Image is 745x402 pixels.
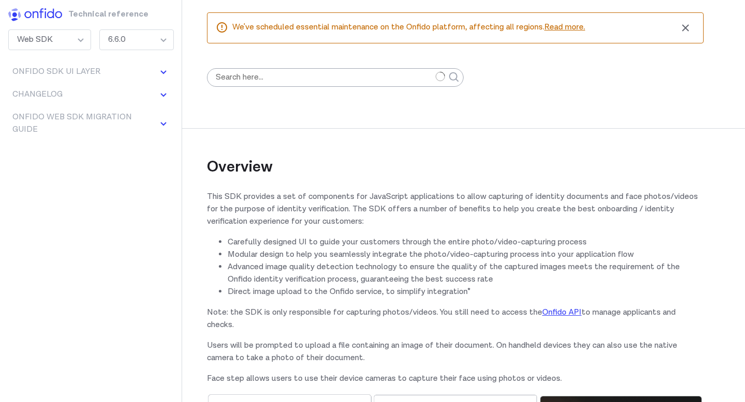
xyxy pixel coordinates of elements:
[273,157,288,178] a: overview permalink
[8,63,174,81] button: Onfido SDK UI Layer
[207,373,704,385] p: Face step allows users to use their device cameras to capture their face using photos or videos.
[99,29,174,50] div: 6.6.0
[157,117,170,130] img: svg+xml;base64,PHN2ZyBoZWlnaHQ9IjE2IiB2aWV3Qm94PSIwIDAgMTYgMTYiIHdpZHRoPSIxNiIgeG1sbnM9Imh0dHA6Ly...
[207,339,704,364] p: Users will be prompted to upload a file containing an image of their document. On handheld device...
[445,56,464,99] button: Submit your search query.
[8,8,62,21] img: h8y2NZtIVQ2cQAAAABJRU5ErkJggg==
[157,88,170,101] img: svg+xml;base64,PHN2ZyBoZWlnaHQ9IjE2IiB2aWV3Qm94PSIwIDAgMTYgMTYiIHdpZHRoPSIxNiIgeG1sbnM9Imh0dHA6Ly...
[228,249,704,261] li: Modular design to help you seamlessly integrate the photo/video-capturing process into your appli...
[228,286,704,298] li: Direct image upload to the Onfido service, to simplify integration *
[207,191,704,228] p: This SDK provides a set of components for JavaScript applications to allow capturing of identity ...
[8,108,174,139] button: Onfido Web SDK Migration Guide
[232,21,676,35] span: We've scheduled essential maintenance on the Onfido platform, affecting all regions.
[157,66,170,78] img: svg+xml;base64,PHN2ZyBoZWlnaHQ9IjE2IiB2aWV3Qm94PSIwIDAgMTYgMTYiIHdpZHRoPSIxNiIgeG1sbnM9Imh0dHA6Ly...
[8,85,174,104] button: Changelog
[544,22,585,33] a: Read more.
[8,29,91,50] div: Web SDK
[228,236,704,249] li: Carefully designed UI to guide your customers through the entire photo/video-capturing process
[207,68,464,87] input: Search here…
[68,8,122,25] h1: Technical reference
[207,128,704,178] h2: Overview
[228,261,704,286] li: Advanced image quality detection technology to ensure the quality of the captured images meets th...
[542,307,582,318] a: Onfido API
[207,306,704,331] p: Note: the SDK is only responsible for capturing photos/videos. You still need to access the to ma...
